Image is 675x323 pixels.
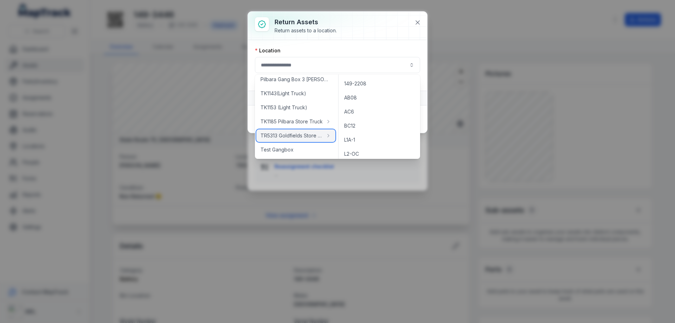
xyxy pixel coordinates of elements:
div: Return assets to a location. [275,27,337,34]
span: TK1185 Pilbara Store Truck [261,118,323,125]
span: TK1143(Light Truck) [261,90,306,97]
span: BC12 [344,122,355,129]
label: Location [255,47,281,54]
span: L2-OC [344,150,359,157]
span: Test Gangbox [261,146,294,153]
button: Assets1 [248,91,427,105]
span: AB08 [344,94,357,101]
h3: Return assets [275,17,337,27]
span: AC6 [344,108,354,115]
span: TK1153 (Light Truck) [261,104,307,111]
span: TR5313 Goldfields Store Truck [261,132,323,139]
span: Pilbara Gang Box 3 [PERSON_NAME] [261,76,331,83]
span: L1A-1 [344,136,355,143]
span: 149-2208 [344,80,366,87]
